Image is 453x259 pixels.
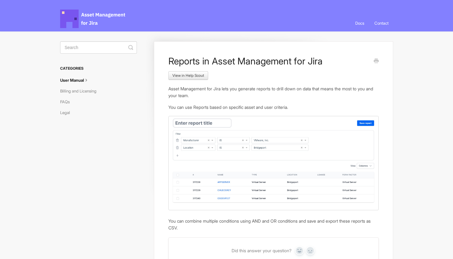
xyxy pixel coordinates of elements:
[168,85,378,99] p: Asset Management for Jira lets you generate reports to drill down on data that means the most to ...
[370,15,393,31] a: Contact
[60,108,75,117] a: Legal
[232,248,291,253] span: Did this answer your question?
[60,75,94,85] a: User Manual
[60,41,137,54] input: Search
[168,71,208,80] a: View in Help Scout
[168,55,369,67] h1: Reports in Asset Management for Jira
[351,15,369,31] a: Docs
[374,58,379,65] a: Print this Article
[60,97,74,107] a: FAQs
[60,63,137,74] h3: Categories
[168,218,378,231] p: You can combine multiple conditions using AND and OR conditions and save and export these reports...
[60,86,101,96] a: Billing and Licensing
[168,116,378,210] img: file-11tf7mQyus.png
[168,104,378,111] p: You can use Reports based on specific asset and user criteria.
[60,10,126,28] span: Asset Management for Jira Docs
